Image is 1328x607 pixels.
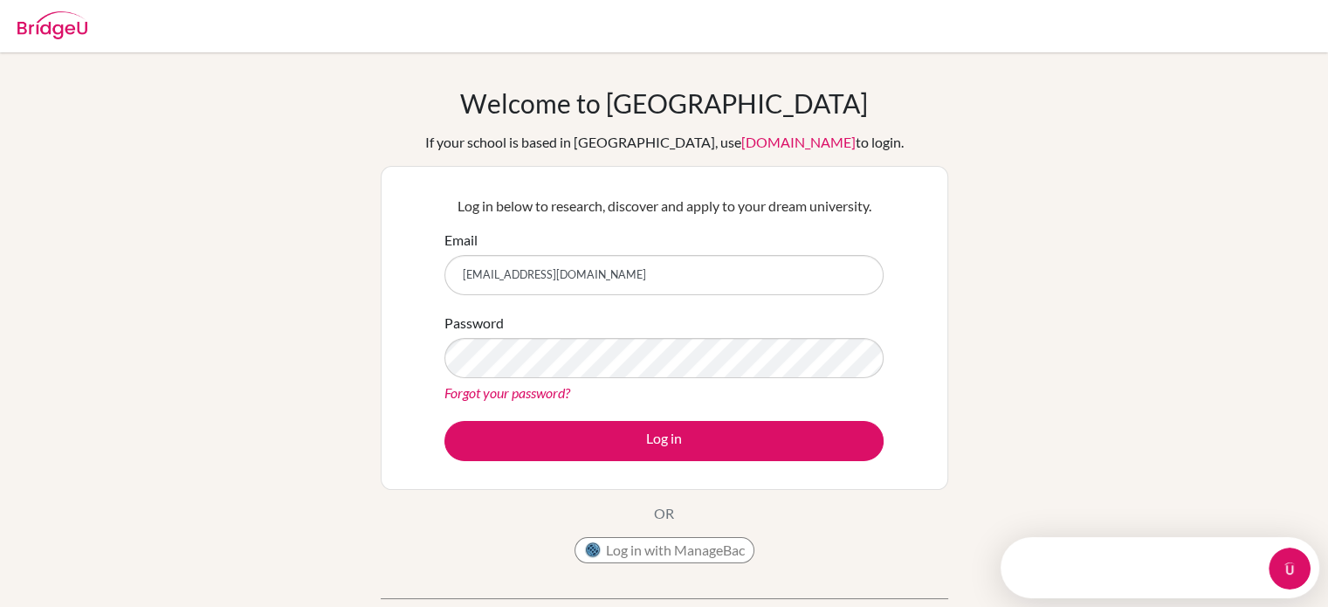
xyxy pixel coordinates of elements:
[7,7,338,55] div: Open Intercom Messenger
[18,29,286,47] div: The team typically replies in a few minutes.
[460,87,868,119] h1: Welcome to [GEOGRAPHIC_DATA]
[575,537,754,563] button: Log in with ManageBac
[444,421,884,461] button: Log in
[654,503,674,524] p: OR
[444,313,504,334] label: Password
[425,132,904,153] div: If your school is based in [GEOGRAPHIC_DATA], use to login.
[18,15,286,29] div: Need help?
[741,134,856,150] a: [DOMAIN_NAME]
[444,384,570,401] a: Forgot your password?
[444,196,884,217] p: Log in below to research, discover and apply to your dream university.
[444,230,478,251] label: Email
[17,11,87,39] img: Bridge-U
[1001,537,1319,598] iframe: Intercom live chat discovery launcher
[1269,548,1311,590] iframe: Intercom live chat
